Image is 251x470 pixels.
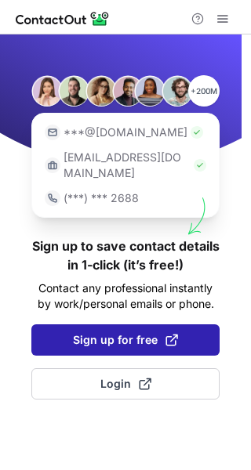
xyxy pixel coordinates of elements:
span: Sign up for free [73,332,178,348]
img: Person #6 [162,75,193,107]
span: Login [100,376,151,392]
img: https://contactout.com/extension/app/static/media/login-phone-icon.bacfcb865e29de816d437549d7f4cb... [45,190,60,206]
button: Sign up for free [31,324,220,356]
img: https://contactout.com/extension/app/static/media/login-work-icon.638a5007170bc45168077fde17b29a1... [45,157,60,173]
img: https://contactout.com/extension/app/static/media/login-email-icon.f64bce713bb5cd1896fef81aa7b14a... [45,125,60,140]
img: Person #1 [31,75,63,107]
img: ContactOut v5.3.10 [16,9,110,28]
img: Person #4 [112,75,144,107]
p: [EMAIL_ADDRESS][DOMAIN_NAME] [64,150,191,181]
img: Person #3 [85,75,117,107]
img: Person #5 [134,75,166,107]
h1: Sign up to save contact details in 1-click (it’s free!) [31,237,220,274]
img: Check Icon [194,159,206,172]
p: ***@[DOMAIN_NAME] [64,125,187,140]
p: +200M [188,75,220,107]
img: Check Icon [191,126,203,139]
img: Person #2 [58,75,89,107]
button: Login [31,368,220,399]
p: Contact any professional instantly by work/personal emails or phone. [31,280,220,312]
